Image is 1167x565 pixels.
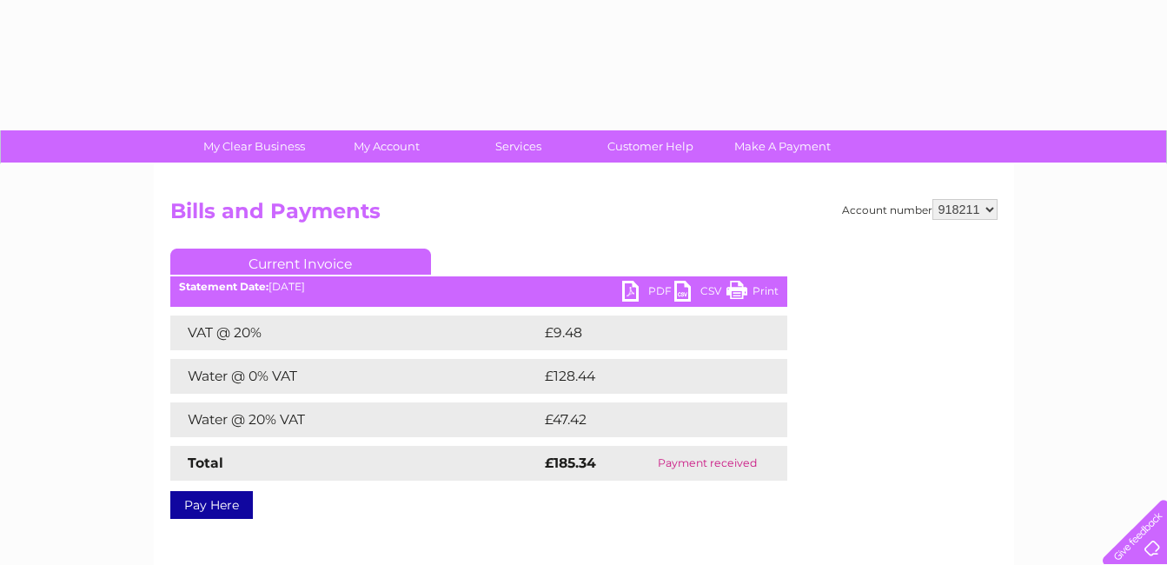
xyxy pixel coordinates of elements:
[711,130,854,163] a: Make A Payment
[447,130,590,163] a: Services
[188,455,223,471] strong: Total
[540,359,756,394] td: £128.44
[579,130,722,163] a: Customer Help
[545,455,596,471] strong: £185.34
[674,281,726,306] a: CSV
[628,446,786,481] td: Payment received
[622,281,674,306] a: PDF
[726,281,779,306] a: Print
[179,280,269,293] b: Statement Date:
[170,491,253,519] a: Pay Here
[170,281,787,293] div: [DATE]
[170,402,540,437] td: Water @ 20% VAT
[540,316,748,350] td: £9.48
[315,130,458,163] a: My Account
[170,249,431,275] a: Current Invoice
[182,130,326,163] a: My Clear Business
[540,402,751,437] td: £47.42
[170,316,540,350] td: VAT @ 20%
[842,199,998,220] div: Account number
[170,199,998,232] h2: Bills and Payments
[170,359,540,394] td: Water @ 0% VAT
